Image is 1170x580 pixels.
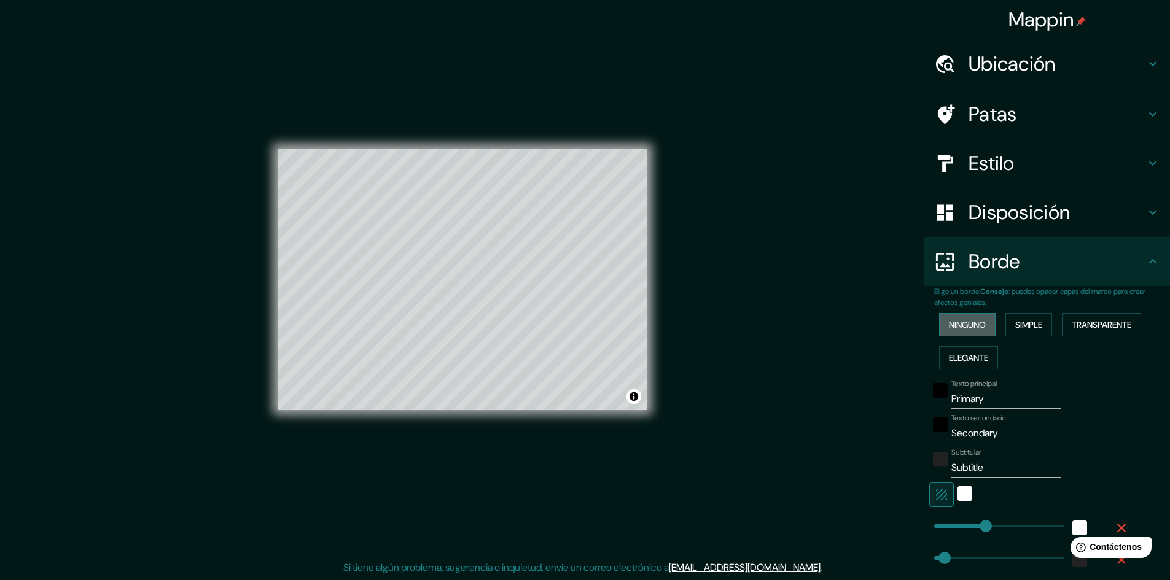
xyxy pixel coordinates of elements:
button: Simple [1005,313,1052,336]
button: blanco [957,486,972,501]
font: Ubicación [969,51,1056,77]
font: Ninguno [949,319,986,330]
font: . [822,560,824,574]
button: color-222222 [933,452,948,466]
iframe: Lanzador de widgets de ayuda [1061,532,1156,566]
font: Subtitular [951,447,981,457]
font: Patas [969,101,1017,127]
img: pin-icon.png [1076,17,1086,26]
button: Elegante [939,346,998,369]
font: Texto secundario [951,413,1006,423]
div: Patas [924,90,1170,139]
button: negro [933,383,948,398]
button: Activar o desactivar atribución [626,389,641,404]
font: : puedes opacar capas del marco para crear efectos geniales. [934,287,1145,307]
div: Borde [924,237,1170,286]
font: Consejo [980,287,1008,296]
font: Transparente [1072,319,1131,330]
font: . [824,560,827,574]
font: Si tiene algún problema, sugerencia o inquietud, envíe un correo electrónico a [343,561,669,574]
button: negro [933,417,948,432]
font: Disposición [969,199,1070,225]
font: . [821,561,822,574]
button: Transparente [1062,313,1141,336]
font: Borde [969,249,1020,274]
font: Elige un borde. [934,287,980,296]
div: Ubicación [924,39,1170,88]
div: Disposición [924,188,1170,237]
font: Simple [1015,319,1042,330]
font: Texto principal [951,379,997,389]
button: Ninguno [939,313,996,336]
font: Estilo [969,150,1015,176]
a: [EMAIL_ADDRESS][DOMAIN_NAME] [669,561,821,574]
button: blanco [1072,520,1087,535]
font: Elegante [949,352,988,363]
div: Estilo [924,139,1170,188]
font: Mappin [1008,7,1074,33]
